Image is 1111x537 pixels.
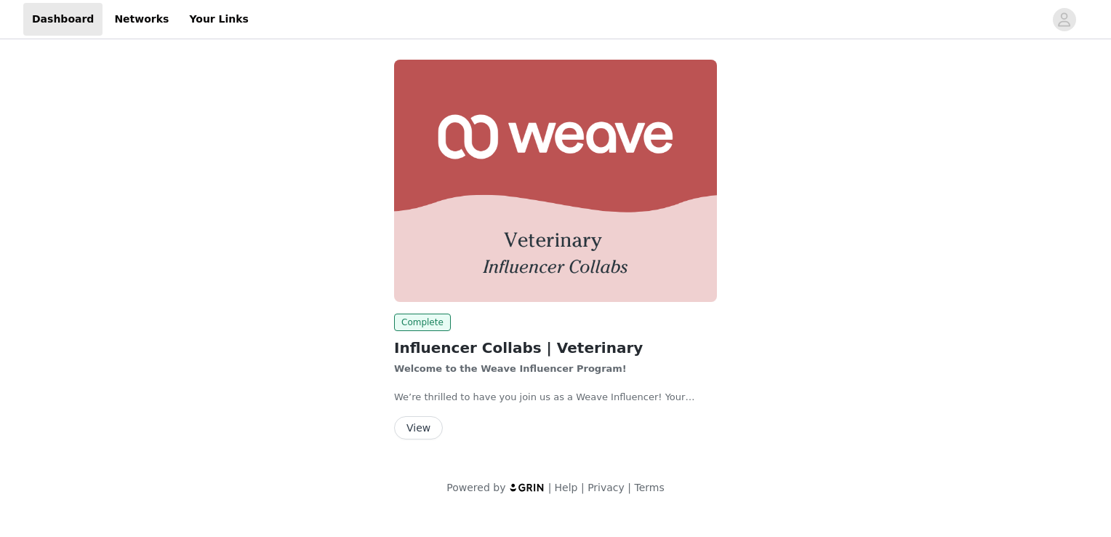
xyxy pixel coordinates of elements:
[446,482,505,493] span: Powered by
[394,363,627,374] strong: Welcome to the Weave Influencer Program!
[394,423,443,434] a: View
[105,3,177,36] a: Networks
[394,337,717,359] h2: Influencer Collabs | Veterinary
[394,390,717,405] p: We’re thrilled to have you join us as a Weave Influencer! Your creativity, expertise, and ability...
[394,60,717,302] img: Weave
[23,3,103,36] a: Dashboard
[1057,8,1071,31] div: avatar
[555,482,578,493] a: Help
[509,482,545,492] img: logo
[548,482,552,493] span: |
[180,3,257,36] a: Your Links
[581,482,585,493] span: |
[634,482,664,493] a: Terms
[627,482,631,493] span: |
[394,416,443,439] button: View
[587,482,625,493] a: Privacy
[394,314,451,331] span: Complete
